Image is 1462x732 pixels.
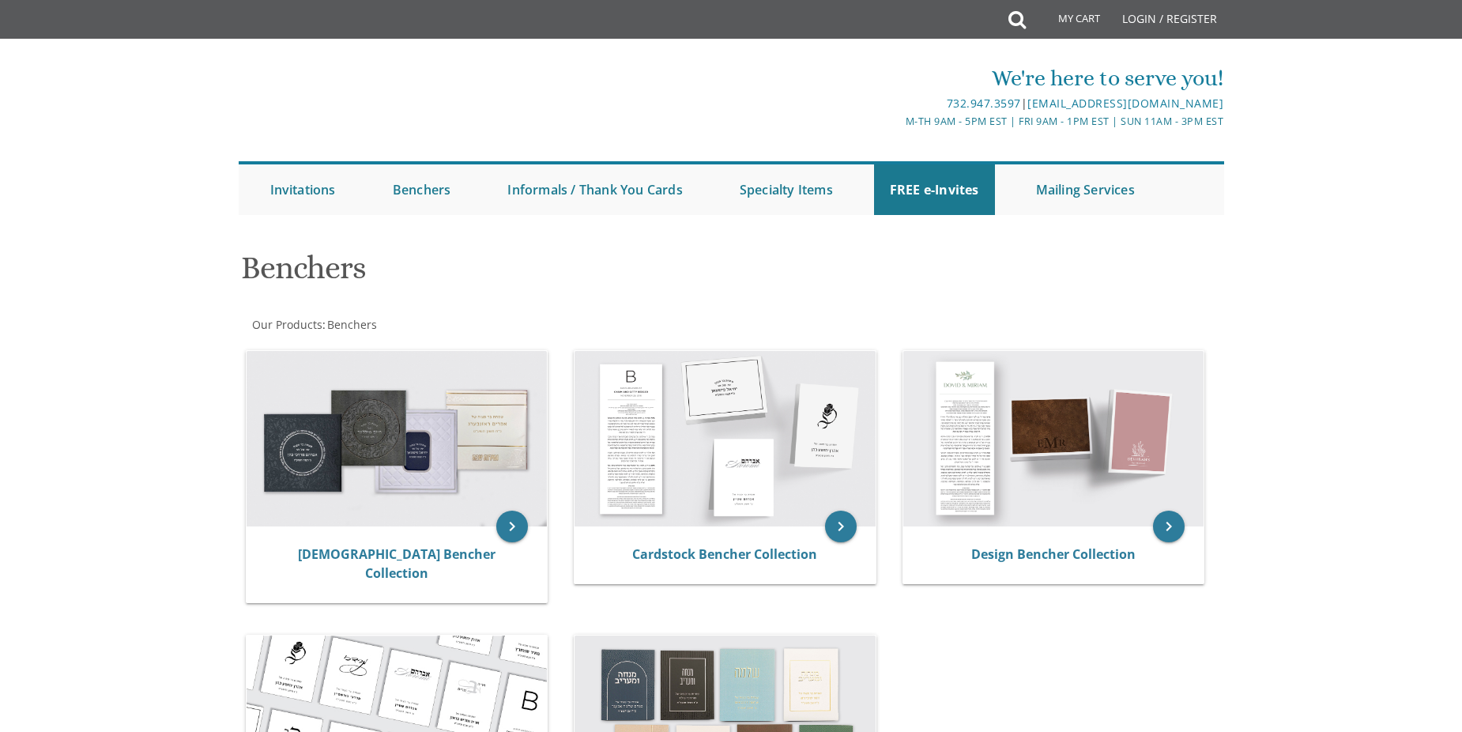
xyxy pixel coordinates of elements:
a: Benchers [377,164,467,215]
a: My Cart [1024,2,1111,41]
a: Specialty Items [724,164,849,215]
a: Mailing Services [1020,164,1151,215]
a: keyboard_arrow_right [825,511,857,542]
a: Our Products [251,317,322,332]
a: Informals / Thank You Cards [492,164,698,215]
img: Judaica Bencher Collection [247,351,548,526]
a: keyboard_arrow_right [1153,511,1185,542]
h1: Benchers [241,251,886,297]
a: Design Bencher Collection [971,545,1136,563]
a: [DEMOGRAPHIC_DATA] Bencher Collection [298,545,495,582]
img: Design Bencher Collection [903,351,1204,526]
a: FREE e-Invites [874,164,995,215]
a: 732.947.3597 [947,96,1021,111]
img: Cardstock Bencher Collection [575,351,876,526]
a: Cardstock Bencher Collection [632,545,817,563]
a: keyboard_arrow_right [496,511,528,542]
div: M-Th 9am - 5pm EST | Fri 9am - 1pm EST | Sun 11am - 3pm EST [567,113,1223,130]
div: | [567,94,1223,113]
span: Benchers [327,317,377,332]
div: : [239,317,732,333]
a: Benchers [326,317,377,332]
a: [EMAIL_ADDRESS][DOMAIN_NAME] [1027,96,1223,111]
a: Invitations [254,164,352,215]
div: We're here to serve you! [567,62,1223,94]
